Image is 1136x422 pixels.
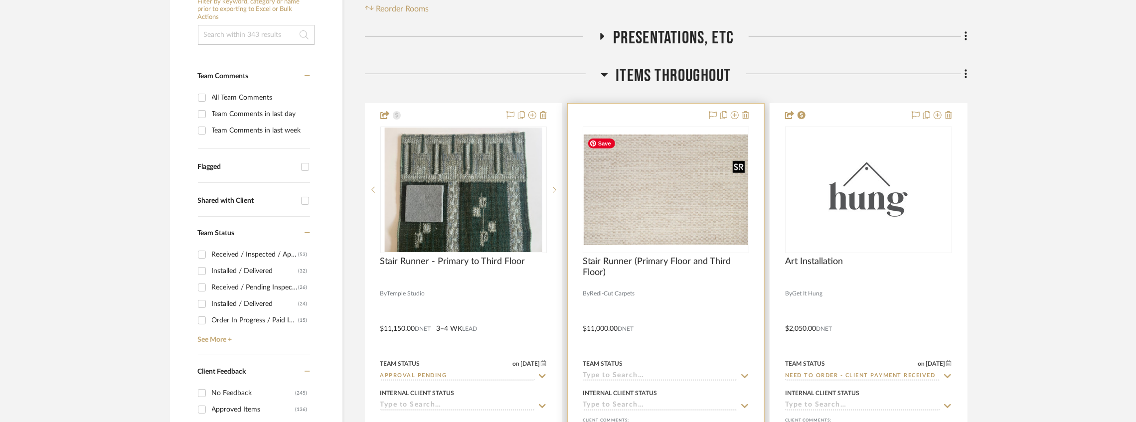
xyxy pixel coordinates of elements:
div: Team Comments in last day [212,106,308,122]
div: (32) [299,263,308,279]
a: See More + [195,328,310,344]
span: By [583,289,590,298]
input: Type to Search… [785,401,940,411]
div: (53) [299,247,308,263]
div: Received / Pending Inspection [212,280,299,295]
span: Stair Runner - Primary to Third Floor [380,256,525,267]
span: Reorder Rooms [376,3,429,15]
div: Team Status [380,359,420,368]
span: on [918,361,925,367]
div: (24) [299,296,308,312]
input: Type to Search… [583,372,737,381]
div: (136) [296,402,308,418]
div: Team Status [583,359,623,368]
span: Save [588,139,615,148]
span: Team Comments [198,73,249,80]
span: [DATE] [519,360,541,367]
span: on [512,361,519,367]
span: Items Throughout [616,65,731,87]
div: Approved Items [212,402,296,418]
span: [DATE] [925,360,946,367]
div: Received / Inspected / Approved [212,247,299,263]
div: All Team Comments [212,90,308,106]
span: By [785,289,792,298]
input: Search within 343 results [198,25,315,45]
img: Stair Runner (Primary Floor and Third Floor) [584,135,748,246]
div: No Feedback [212,385,296,401]
div: 0 [381,127,546,253]
div: Internal Client Status [583,389,657,398]
span: Presentations, ETC [613,27,734,49]
span: Team Status [198,230,235,237]
button: Reorder Rooms [365,3,429,15]
input: Type to Search… [785,372,940,381]
input: Type to Search… [380,401,535,411]
span: Temple Studio [387,289,425,298]
span: Art Installation [785,256,843,267]
input: Type to Search… [380,372,535,381]
div: Flagged [198,163,296,171]
div: Internal Client Status [785,389,859,398]
div: Installed / Delivered [212,263,299,279]
div: 0 [583,127,749,253]
div: (245) [296,385,308,401]
span: Get It Hung [792,289,822,298]
div: Shared with Client [198,197,296,205]
span: Redi-Cut Carpets [590,289,635,298]
span: Stair Runner (Primary Floor and Third Floor) [583,256,749,278]
div: Team Comments in last week [212,123,308,139]
div: Internal Client Status [380,389,455,398]
div: (15) [299,312,308,328]
span: By [380,289,387,298]
div: Order In Progress / Paid In Full w/ Freight, No Balance due [212,312,299,328]
div: (26) [299,280,308,295]
div: Installed / Delivered [212,296,299,312]
input: Type to Search… [583,401,737,411]
img: Art Installation [800,128,937,252]
div: Team Status [785,359,825,368]
span: Client Feedback [198,368,246,375]
img: Stair Runner - Primary to Third Floor [385,128,542,252]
